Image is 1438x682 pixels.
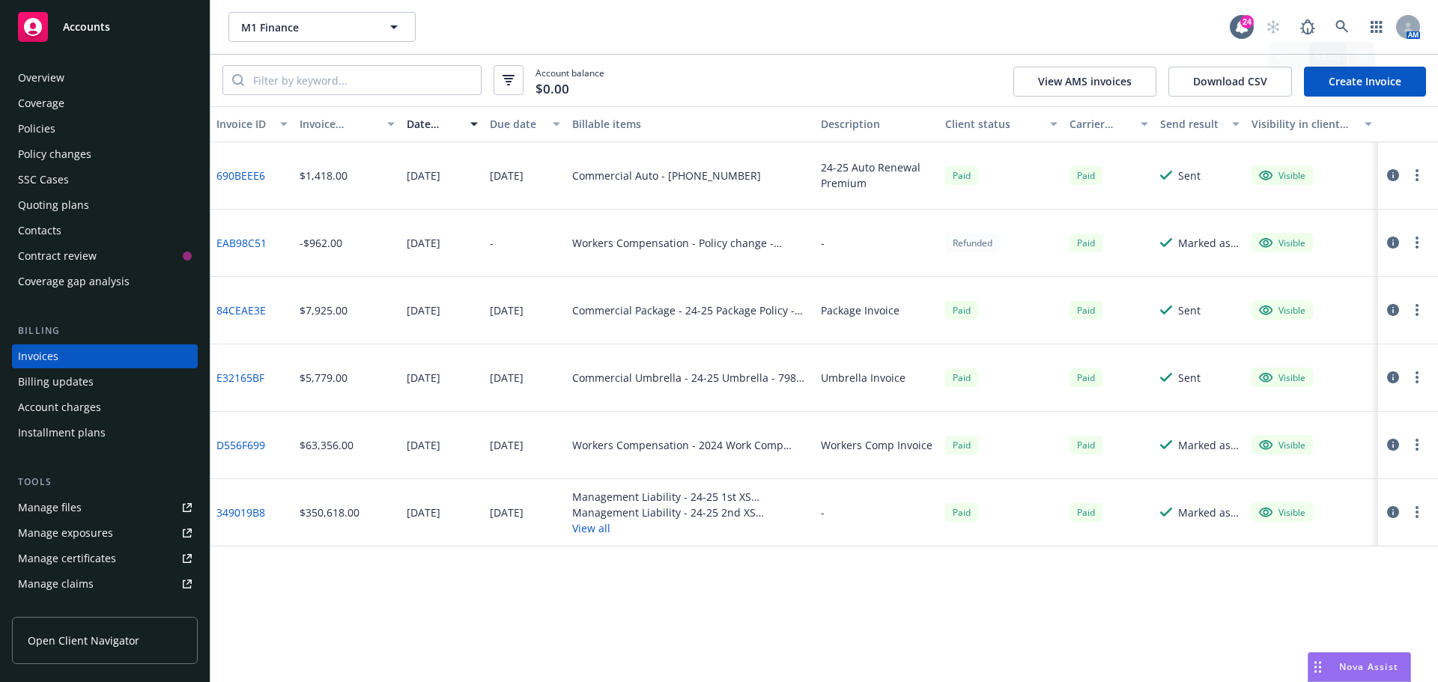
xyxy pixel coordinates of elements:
a: Policy changes [12,142,198,166]
div: Client status [945,116,1041,132]
div: Contract review [18,244,97,268]
div: Coverage [18,91,64,115]
span: $0.00 [536,79,569,99]
div: SSC Cases [18,168,69,192]
button: Date issued [401,106,484,142]
span: Nova Assist [1339,660,1398,673]
div: Contacts [18,219,61,243]
div: Send result [1160,116,1223,132]
div: Marked as sent [1178,235,1240,251]
div: Workers Compensation - 2024 Work Comp Policy - [PHONE_NUMBER] [572,437,809,453]
span: Open Client Navigator [28,633,139,648]
div: $350,618.00 [300,505,359,520]
div: Visible [1259,371,1305,384]
a: Coverage [12,91,198,115]
div: Paid [945,503,978,522]
div: 24 [1240,15,1254,28]
div: Visibility in client dash [1252,116,1356,132]
a: Manage files [12,496,198,520]
button: Carrier status [1064,106,1155,142]
div: Workers Comp Invoice [821,437,932,453]
div: Paid [945,301,978,320]
div: - [490,235,494,251]
div: Paid [945,166,978,185]
button: Description [815,106,939,142]
button: Download CSV [1168,67,1292,97]
div: Date issued [407,116,461,132]
div: Package Invoice [821,302,899,318]
div: Sent [1178,168,1201,183]
div: Installment plans [18,421,106,445]
a: Contacts [12,219,198,243]
div: Visible [1259,236,1305,249]
div: [DATE] [407,437,440,453]
span: Paid [1070,166,1102,185]
div: Due date [490,116,544,132]
div: $5,779.00 [300,370,348,386]
input: Filter by keyword... [244,66,481,94]
div: Commercial Package - 24-25 Package Policy - 3602-83-68 CHI [572,302,809,318]
a: 84CEAE3E [216,302,266,318]
span: Accounts [63,21,110,33]
a: Search [1327,12,1357,42]
div: Description [821,116,933,132]
a: 690BEEE6 [216,168,265,183]
a: Switch app [1362,12,1392,42]
div: Manage exposures [18,521,113,545]
button: Due date [484,106,567,142]
div: Quoting plans [18,193,89,217]
button: View AMS invoices [1013,67,1156,97]
div: [DATE] [407,168,440,183]
span: Paid [1070,503,1102,522]
a: EAB98C51 [216,235,267,251]
button: Billable items [566,106,815,142]
div: Management Liability - 24-25 1st XS D&O/E&O/EPL/FIDU/Crime/ Cyber - [PHONE_NUMBER] [572,489,809,505]
div: Paid [1070,234,1102,252]
button: Invoice amount [294,106,401,142]
div: Paid [1070,436,1102,454]
div: Billing [12,323,198,338]
div: [DATE] [490,437,524,453]
button: M1 Finance [228,12,416,42]
a: Manage exposures [12,521,198,545]
a: Manage claims [12,572,198,596]
a: Policies [12,117,198,141]
a: Invoices [12,344,198,368]
div: [DATE] [490,302,524,318]
div: [DATE] [407,370,440,386]
div: Account charges [18,395,101,419]
div: Paid [945,436,978,454]
div: [DATE] [490,370,524,386]
button: Client status [939,106,1064,142]
a: Start snowing [1258,12,1288,42]
div: Tools [12,475,198,490]
button: Send result [1154,106,1246,142]
button: Visibility in client dash [1246,106,1378,142]
a: Accounts [12,6,198,48]
div: Visible [1259,438,1305,451]
div: Paid [1070,368,1102,387]
div: Marked as sent [1178,505,1240,520]
div: 24-25 Auto Renewal Premium [821,159,933,191]
a: Manage BORs [12,597,198,621]
div: - [821,235,825,251]
div: Refunded [945,234,1000,252]
div: Billing updates [18,370,94,394]
div: $63,356.00 [300,437,354,453]
div: [DATE] [407,302,440,318]
div: Visible [1259,505,1305,519]
a: SSC Cases [12,168,198,192]
a: Coverage gap analysis [12,270,198,293]
div: Umbrella Invoice [821,370,905,386]
div: Sent [1178,370,1201,386]
div: Policies [18,117,55,141]
a: Create Invoice [1304,67,1426,97]
div: Paid [945,368,978,387]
